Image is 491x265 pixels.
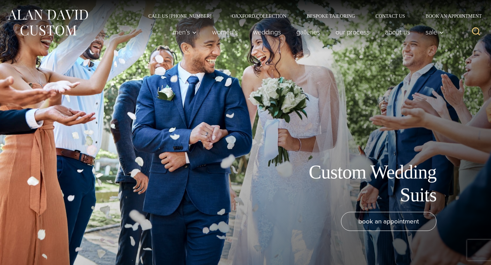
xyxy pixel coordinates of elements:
a: Call Us [PHONE_NUMBER] [138,14,222,18]
h1: Custom Wedding Suits [283,161,436,206]
img: Alan David Custom [7,7,89,38]
nav: Secondary Navigation [138,14,484,18]
a: Bespoke Tailoring [297,14,365,18]
a: Women’s [205,25,245,39]
a: Oxxford Collection [222,14,297,18]
a: book an appointment [341,212,436,231]
a: Galleries [289,25,328,39]
a: Book an Appointment [415,14,484,18]
a: weddings [245,25,289,39]
a: Our Process [328,25,377,39]
span: Men’s [173,29,197,35]
span: book an appointment [358,216,419,226]
nav: Primary Navigation [165,25,448,39]
button: View Search Form [468,24,484,40]
span: Sale [426,29,444,35]
a: Contact Us [365,14,415,18]
a: About Us [377,25,418,39]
